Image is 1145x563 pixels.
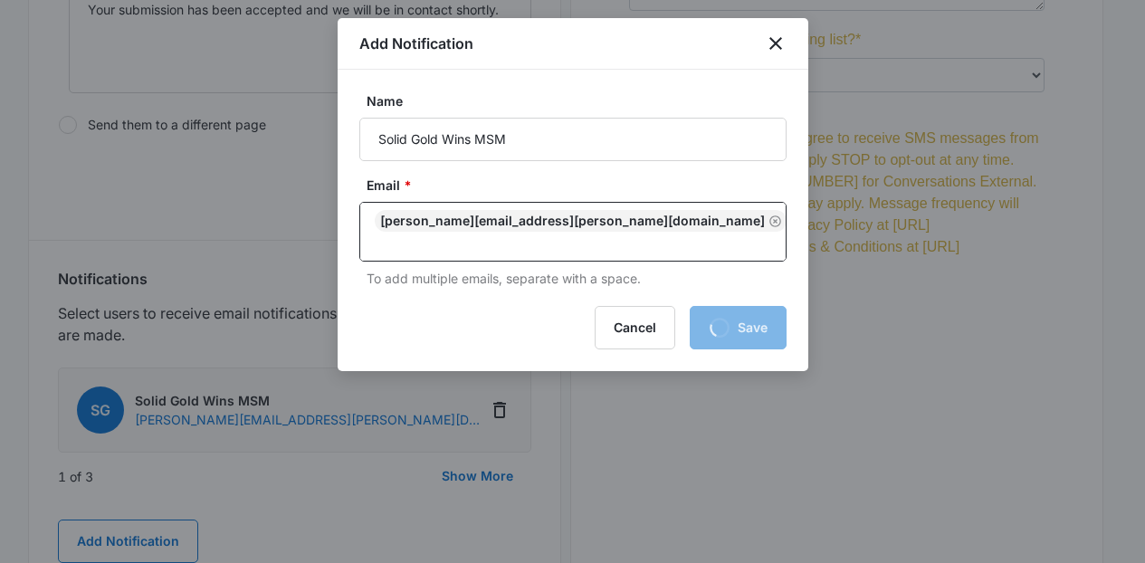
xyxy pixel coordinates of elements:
button: close [765,33,787,54]
button: Remove [768,215,781,227]
button: Cancel [595,306,675,349]
h1: Add Notification [359,33,473,54]
div: [PERSON_NAME][EMAIL_ADDRESS][PERSON_NAME][DOMAIN_NAME] [375,210,787,232]
p: To add multiple emails, separate with a space. [367,269,787,288]
label: Email [367,176,794,195]
label: Name [367,91,794,110]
